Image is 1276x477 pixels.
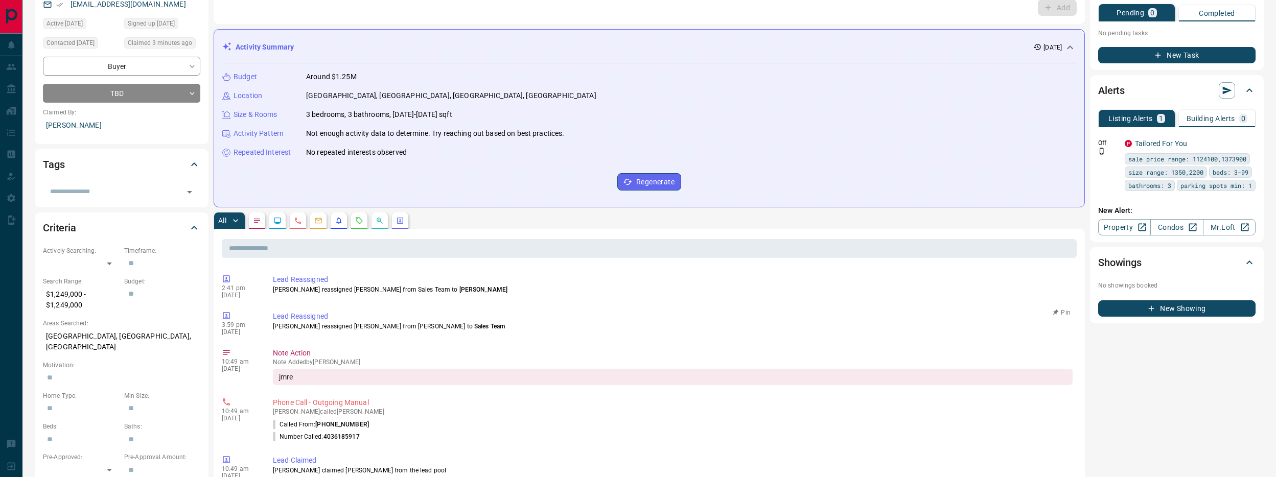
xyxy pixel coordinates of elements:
p: Pre-Approval Amount: [124,452,200,462]
p: Pre-Approved: [43,452,119,462]
p: [PERSON_NAME] [43,117,200,134]
p: [DATE] [222,365,258,372]
button: New Task [1098,47,1256,63]
p: 10:49 am [222,465,258,472]
p: [PERSON_NAME] reassigned [PERSON_NAME] from Sales Team to [273,285,1073,294]
p: 3:59 pm [222,321,258,328]
p: Lead Claimed [273,455,1073,466]
p: [PERSON_NAME] called [PERSON_NAME] [273,408,1073,415]
p: [PERSON_NAME] reassigned [PERSON_NAME] from [PERSON_NAME] to [273,322,1073,331]
p: 3 bedrooms, 3 bathrooms, [DATE]-[DATE] sqft [306,109,452,120]
p: Not enough activity data to determine. Try reaching out based on best practices. [306,128,565,139]
p: Lead Reassigned [273,274,1073,285]
h2: Criteria [43,220,76,236]
span: size range: 1350,2200 [1128,167,1203,177]
p: Search Range: [43,277,119,286]
p: [PERSON_NAME] claimed [PERSON_NAME] from the lead pool [273,466,1073,475]
span: sale price range: 1124100,1373900 [1128,154,1246,164]
p: Areas Searched: [43,319,200,328]
span: bathrooms: 3 [1128,180,1171,190]
span: 4036185917 [323,433,360,440]
p: Timeframe: [124,246,200,255]
p: 0 [1150,9,1154,16]
p: Activity Summary [236,42,294,53]
p: 10:49 am [222,358,258,365]
p: No repeated interests observed [306,147,407,158]
p: Completed [1199,10,1235,17]
span: parking spots min: 1 [1180,180,1252,190]
p: Budget: [124,277,200,286]
p: 2:41 pm [222,284,258,292]
p: Called From: [273,420,369,429]
p: Pending [1117,9,1144,16]
p: Listing Alerts [1108,115,1153,122]
p: Motivation: [43,361,200,370]
p: All [218,217,226,224]
div: property.ca [1125,140,1132,147]
svg: Emails [314,217,322,225]
p: [DATE] [222,415,258,422]
h2: Alerts [1098,82,1125,99]
p: No showings booked [1098,281,1256,290]
p: Baths: [124,422,200,431]
p: [DATE] [222,328,258,336]
p: [DATE] [1043,43,1062,52]
svg: Listing Alerts [335,217,343,225]
p: $1,249,000 - $1,249,000 [43,286,119,314]
p: Claimed By: [43,108,200,117]
a: Condos [1150,219,1203,235]
p: [DATE] [222,292,258,299]
p: Min Size: [124,391,200,400]
p: Beds: [43,422,119,431]
svg: Calls [294,217,302,225]
p: Phone Call - Outgoing Manual [273,397,1073,408]
p: Building Alerts [1187,115,1235,122]
a: Tailored For You [1135,139,1187,148]
p: Home Type: [43,391,119,400]
svg: Email Verified [56,1,63,8]
p: Activity Pattern [234,128,284,139]
svg: Agent Actions [396,217,404,225]
svg: Push Notification Only [1098,148,1105,155]
div: Tags [43,152,200,177]
p: 10:49 am [222,408,258,415]
button: Pin [1047,308,1077,317]
div: Mon Sep 15 2025 [124,37,200,52]
span: [PHONE_NUMBER] [315,421,369,428]
div: Criteria [43,216,200,240]
div: Showings [1098,250,1256,275]
h2: Tags [43,156,64,173]
div: TBD [43,84,200,103]
p: Note Action [273,348,1073,359]
p: Budget [234,71,257,82]
span: Contacted [DATE] [47,38,95,48]
p: Number Called: [273,432,360,441]
div: Alerts [1098,78,1256,103]
p: New Alert: [1098,205,1256,216]
p: Note Added by [PERSON_NAME] [273,359,1073,366]
p: Repeated Interest [234,147,291,158]
div: Fri Sep 12 2025 [43,37,119,52]
a: Mr.Loft [1203,219,1256,235]
p: 1 [1159,115,1163,122]
svg: Opportunities [376,217,384,225]
div: jmre [273,369,1073,385]
a: Property [1098,219,1151,235]
svg: Lead Browsing Activity [273,217,282,225]
p: Actively Searching: [43,246,119,255]
span: Sales Team [474,323,505,330]
span: Claimed 3 minutes ago [128,38,192,48]
h2: Showings [1098,254,1142,271]
p: [GEOGRAPHIC_DATA], [GEOGRAPHIC_DATA], [GEOGRAPHIC_DATA] [43,328,200,355]
p: Location [234,90,262,101]
div: Buyer [43,57,200,76]
span: [PERSON_NAME] [459,286,507,293]
button: Regenerate [617,173,681,190]
p: [GEOGRAPHIC_DATA], [GEOGRAPHIC_DATA], [GEOGRAPHIC_DATA], [GEOGRAPHIC_DATA] [306,90,596,101]
p: Lead Reassigned [273,311,1073,322]
div: Thu Sep 11 2025 [43,18,119,32]
svg: Requests [355,217,363,225]
p: 0 [1241,115,1245,122]
span: beds: 3-99 [1213,167,1248,177]
span: Signed up [DATE] [128,18,175,29]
